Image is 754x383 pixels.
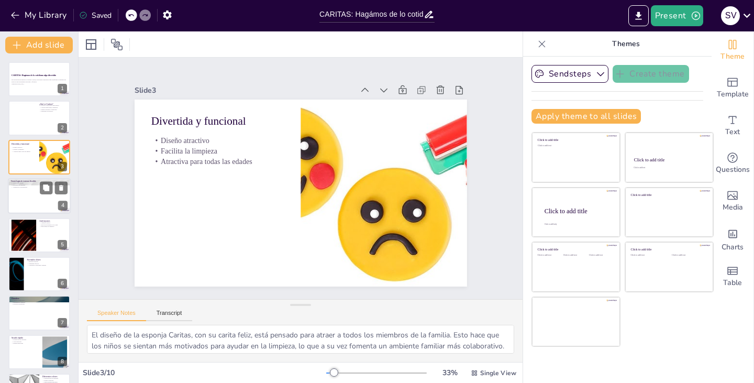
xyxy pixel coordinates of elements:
[146,310,193,321] button: Transcript
[613,65,689,83] button: Create theme
[42,379,67,381] p: Estética atractiva
[720,51,745,62] span: Theme
[12,297,67,300] p: Duradera
[531,65,608,83] button: Sendsteps
[538,254,561,257] div: Click to add text
[631,254,664,257] div: Click to add text
[12,143,36,146] p: Divertida y funcional
[58,357,67,366] div: 8
[83,368,326,378] div: Slide 3 / 10
[58,201,68,211] div: 4
[8,62,70,96] div: 1
[39,106,67,108] p: Caritas transforma la limpieza
[12,341,39,343] p: Listo para usar
[716,164,750,176] span: Questions
[721,5,740,26] button: S V
[110,38,123,51] span: Position
[40,182,52,194] button: Duplicate Slide
[712,31,753,69] div: Change the overall theme
[39,219,67,222] p: Anti-rayones
[712,182,753,220] div: Add images, graphics, shapes or video
[11,182,68,184] p: Versatilidad en uso
[538,145,613,147] div: Click to add text
[717,89,749,100] span: Template
[721,6,740,25] div: S V
[58,240,67,249] div: 5
[631,248,706,251] div: Click to add title
[12,148,36,150] p: Facilita la limpieza
[8,140,70,174] div: 3
[12,150,36,152] p: Atractiva para todas las edades
[12,300,67,302] p: Ahorro a largo plazo
[12,303,67,305] p: Inversión inteligente
[722,242,744,253] span: Charts
[634,167,703,169] div: Click to add text
[712,107,753,145] div: Add text boxes
[42,375,67,378] p: Diferentes colores
[58,279,67,288] div: 6
[12,79,67,83] p: Esta presentación muestra la esponja Caritas, un producto innovador que transforma la limpieza de...
[27,262,67,265] p: Ambientes frescos
[8,7,71,24] button: My Library
[39,108,67,111] p: Diseño divertido y funcional
[12,338,39,341] p: Prevención de bacterias
[723,277,742,289] span: Table
[712,258,753,296] div: Add a table
[177,79,303,142] p: Diseño atractivo
[11,187,68,189] p: Adaptación a necesidades
[83,36,99,53] div: Layout
[545,223,611,225] div: Click to add body
[12,336,39,339] p: Secado rápido
[27,265,67,267] p: Alternativa a esponjas comunes
[8,296,70,330] div: 7
[8,101,70,135] div: 2
[8,257,70,291] div: 6
[712,145,753,182] div: Get real-time input from your audience
[27,258,67,261] p: Sin malos olores
[545,207,612,214] div: Click to add title
[169,97,294,161] p: Atractiva para todas las edades
[12,301,67,303] p: Rendimiento superior
[42,377,67,379] p: Organización en limpieza
[12,147,36,149] p: Diseño atractivo
[39,222,67,224] p: Limpieza segura
[12,83,67,85] p: Generated with [URL]
[39,224,67,226] p: Ideal para utensilios de cocina
[11,180,68,183] p: Tecnología de textura flexible
[184,58,312,126] p: Divertida y funcional
[723,202,743,213] span: Media
[39,104,67,106] p: Caritas es una marca innovadora
[531,109,641,124] button: Apply theme to all slides
[55,182,68,194] button: Delete Slide
[183,26,387,124] div: Slide 3
[538,248,613,251] div: Click to add title
[589,254,613,257] div: Click to add text
[8,218,70,253] div: 5
[651,5,703,26] button: Present
[8,335,70,369] div: 8
[39,110,67,112] p: Materiales exclusivos
[712,220,753,258] div: Add charts and graphs
[39,102,67,105] p: ¿Qué es Caritas?
[11,184,68,187] p: Eficiencia en limpieza
[87,310,146,321] button: Speaker Notes
[39,225,67,227] p: Efectividad en limpieza
[58,318,67,327] div: 7
[628,5,649,26] button: Export to PowerPoint
[58,84,67,93] div: 1
[550,31,701,57] p: Themes
[27,260,67,262] p: Material especial
[631,193,706,196] div: Click to add title
[12,342,39,344] p: Higiene mejorada
[58,123,67,133] div: 2
[319,7,424,22] input: Insert title
[672,254,705,257] div: Click to add text
[634,157,704,162] div: Click to add title
[5,37,73,53] button: Add slide
[173,88,298,151] p: Facilita la limpieza
[563,254,587,257] div: Click to add text
[538,138,613,142] div: Click to add title
[58,162,67,171] div: 3
[12,74,56,76] strong: CARITAS: Hagámos de lo cotidiano algo divertido
[79,10,112,20] div: Saved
